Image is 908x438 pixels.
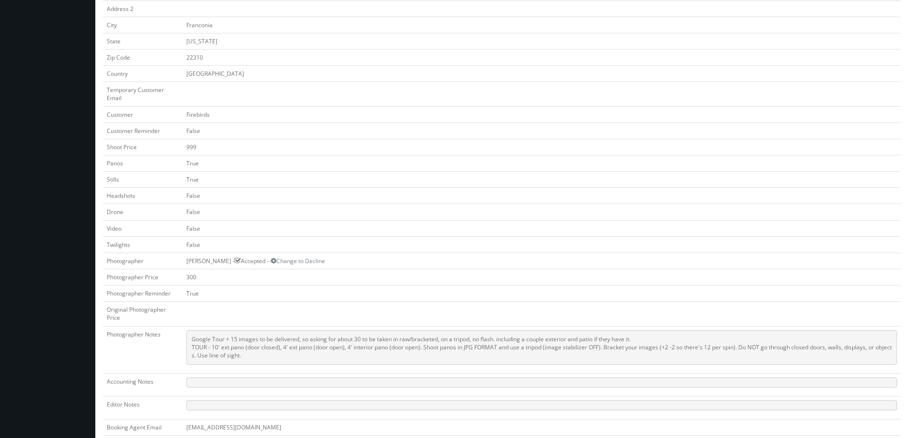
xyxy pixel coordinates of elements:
td: True [183,285,901,302]
td: True [183,155,901,171]
td: Customer Reminder [103,122,183,139]
td: City [103,17,183,33]
td: Photographer Reminder [103,285,183,302]
td: False [183,204,901,220]
td: Stills [103,172,183,188]
td: 999 [183,139,901,155]
td: Shoot Price [103,139,183,155]
td: Zip Code [103,49,183,65]
td: False [183,188,901,204]
td: Address 2 [103,0,183,17]
pre: Google Tour + 15 images to be delivered, so asking for about 30 to be taken in raw/bracketed, on ... [186,330,897,365]
td: Firebirds [183,106,901,122]
td: State [103,33,183,49]
td: Franconia [183,17,901,33]
td: [US_STATE] [183,33,901,49]
td: Panos [103,155,183,171]
td: Headshots [103,188,183,204]
td: Country [103,66,183,82]
td: Photographer Price [103,269,183,285]
td: Photographer Notes [103,326,183,373]
td: Accounting Notes [103,373,183,396]
td: [PERSON_NAME] - Accepted -- [183,253,901,269]
a: Change to Decline [271,257,325,265]
td: Booking Agent Email [103,419,183,435]
td: Editor Notes [103,396,183,419]
td: [GEOGRAPHIC_DATA] [183,66,901,82]
td: 22310 [183,49,901,65]
td: Photographer [103,253,183,269]
td: False [183,220,901,236]
td: Temporary Customer Email [103,82,183,106]
td: Drone [103,204,183,220]
td: Original Photographer Price [103,302,183,326]
td: True [183,172,901,188]
td: [EMAIL_ADDRESS][DOMAIN_NAME] [183,419,901,435]
td: 300 [183,269,901,285]
td: Video [103,220,183,236]
td: False [183,236,901,253]
td: Customer [103,106,183,122]
td: False [183,122,901,139]
td: Twilights [103,236,183,253]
